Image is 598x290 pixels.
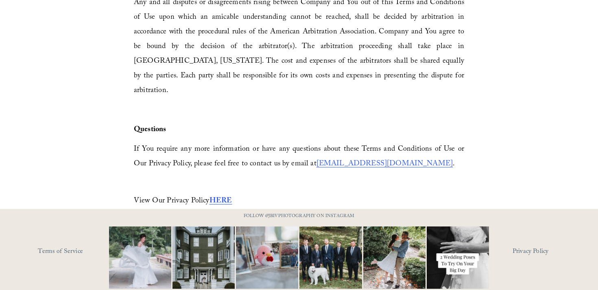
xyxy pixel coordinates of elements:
span: View Our Privacy Policy [134,195,210,208]
img: This has got to be one of the cutest detail shots I've ever taken for a wedding! 📷 @thewoobles #I... [220,226,314,289]
span: If You require any more information or have any questions about these Terms and Conditions of Use... [134,143,464,171]
a: [EMAIL_ADDRESS][DOMAIN_NAME] [316,158,453,171]
strong: Questions [134,124,166,136]
p: FOLLOW @JBIVPHOTOGRAPHY ON INSTAGRAM [228,212,370,221]
a: HERE [210,195,232,208]
img: Not every photo needs to be perfectly still, sometimes the best ones are the ones that feel like ... [94,226,187,289]
a: Privacy Policy [513,246,584,258]
img: Wideshots aren't just &quot;nice to have,&quot; they're a wedding day essential! 🙌 #Wideshotwedne... [164,226,244,289]
a: Terms of Service [38,246,133,258]
img: Let&rsquo;s talk about poses for your wedding day! It doesn&rsquo;t have to be complicated, somet... [411,226,504,289]
img: Happy #InternationalDogDay to all the pups who have made wedding days, engagement sessions, and p... [284,226,378,289]
span: . [453,158,455,171]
